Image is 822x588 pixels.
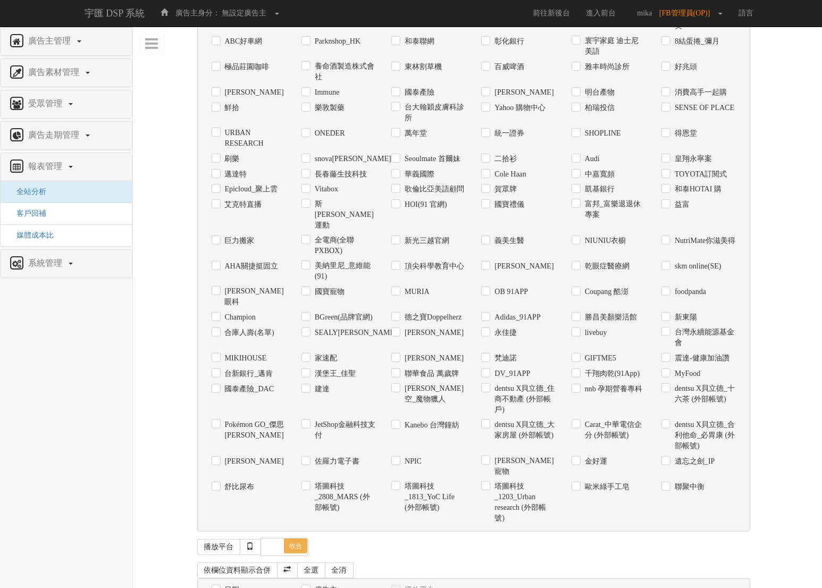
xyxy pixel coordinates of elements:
[672,62,697,72] label: 好兆頭
[582,312,637,323] label: 勝昌美顏樂活館
[672,456,715,467] label: 遺忘之劍_IP
[672,236,735,246] label: NutriMate你滋美得
[222,103,240,113] label: 鮮拾
[492,128,524,139] label: 統一證券
[492,368,530,379] label: DV_91APP
[9,96,124,113] a: 受眾管理
[672,312,697,323] label: 新東陽
[402,199,447,210] label: HOI(91 官網)
[672,184,722,195] label: 和泰HOTAI 購
[582,236,626,246] label: NIUNIU衣櫥
[26,258,68,267] span: 系統管理
[582,456,607,467] label: 金好運
[312,128,345,139] label: ONEDER
[672,169,727,180] label: TOYOTA訂閱式
[492,287,528,297] label: OB 91APP
[222,419,286,441] label: Pokémon GO_傑思[PERSON_NAME]
[672,419,735,451] label: dentsu X貝立德_合利他命_必胃康 (外部帳號)
[312,312,373,323] label: BGreen(品牌官網)
[26,36,76,45] span: 廣告主管理
[582,36,645,57] label: 寰宇家庭 迪士尼美語
[672,383,735,405] label: dentsu X貝立德_十六茶 (外部帳號)
[672,287,706,297] label: foodpanda
[582,103,615,113] label: 柏瑞投信
[402,368,459,379] label: 聯華食品 萬歲牌
[9,64,124,81] a: 廣告素材管理
[222,353,267,364] label: MIKIHOUSE
[582,154,600,164] label: Audi
[312,61,375,82] label: 養命酒製造株式會社
[492,36,524,47] label: 彰化銀行
[222,87,284,98] label: [PERSON_NAME]
[325,562,354,578] a: 全消
[582,87,615,98] label: 明台產物
[582,327,607,338] label: livebuy
[312,87,340,98] label: Immune
[402,154,460,164] label: Seoulmate 首爾妹
[659,9,716,17] span: [FB管理員(OP)]
[9,158,124,175] a: 報表管理
[402,87,434,98] label: 國泰產險
[222,128,286,149] label: URBAN RESEARCH
[222,482,255,492] label: 舒比尿布
[402,36,434,47] label: 和泰聯網
[402,261,464,272] label: 頂尖科學教育中心
[9,188,46,196] a: 全站分析
[312,481,375,513] label: 塔圖科技_2808_MARS (外部帳號)
[222,62,270,72] label: 極品莊園咖啡
[402,184,464,195] label: 歌倫比亞美語顧問
[312,456,359,467] label: 佐羅力電子書
[222,456,284,467] label: [PERSON_NAME]
[222,184,278,195] label: Epicloud_聚上雲
[402,128,427,139] label: 萬年堂
[312,103,345,113] label: 樂敦製藥
[9,209,46,217] a: 客戶回補
[672,261,722,272] label: skm online(SE)
[492,456,555,477] label: [PERSON_NAME]寵物
[492,312,540,323] label: Adidas_91APP
[582,261,630,272] label: 乾眼症醫療網
[582,353,616,364] label: GIFTME5
[402,287,430,297] label: MURIA
[9,255,124,272] a: 系統管理
[492,261,553,272] label: [PERSON_NAME]
[582,482,630,492] label: 歐米綠手工皂
[632,9,657,17] span: mika
[672,154,712,164] label: 皇翔永寧案
[492,481,555,524] label: 塔圖科技_1203_Urban research (外部帳號)
[492,87,553,98] label: [PERSON_NAME]
[9,231,54,239] a: 媒體成本比
[312,419,375,441] label: JetShop金融科技支付
[402,312,462,323] label: 德之寶Doppelherz
[402,383,465,405] label: [PERSON_NAME]空_魔物獵人
[582,384,643,394] label: nnb 孕期營養專科
[582,287,628,297] label: Coupang 酷澎
[672,353,729,364] label: 震達-健康加油讚
[582,368,640,379] label: 千翔肉乾(91App)
[402,236,449,246] label: 新光三越官網
[672,327,735,348] label: 台灣永續能源基金會
[402,169,434,180] label: 華義國際
[492,419,555,441] label: dentsu X貝立德_大家房屋 (外部帳號)
[672,103,734,113] label: SENSE ОF PLACE
[492,169,526,180] label: Cole Haan
[492,154,517,164] label: 二拾衫
[672,368,700,379] label: MyFood
[582,128,621,139] label: SHOPLINE
[402,420,459,431] label: Kanebo 台灣鐘紡
[284,539,307,553] span: 收合
[492,327,517,338] label: 永佳捷
[175,9,220,17] span: 廣告主身分：
[492,199,524,210] label: 國寶禮儀
[492,236,524,246] label: 義美生醫
[222,312,256,323] label: Champion
[312,287,345,297] label: 國寶寵物
[582,419,645,441] label: Carat_中華電信企分 (外部帳號)
[402,481,465,513] label: 塔圖科技_1813_YoC Life (外部帳號)
[312,327,375,338] label: SEALY[PERSON_NAME]
[312,353,337,364] label: 家速配
[492,383,555,415] label: dentsu X貝立德_住商不動產 (外部帳戶)
[222,368,273,379] label: 台新銀行_邁肯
